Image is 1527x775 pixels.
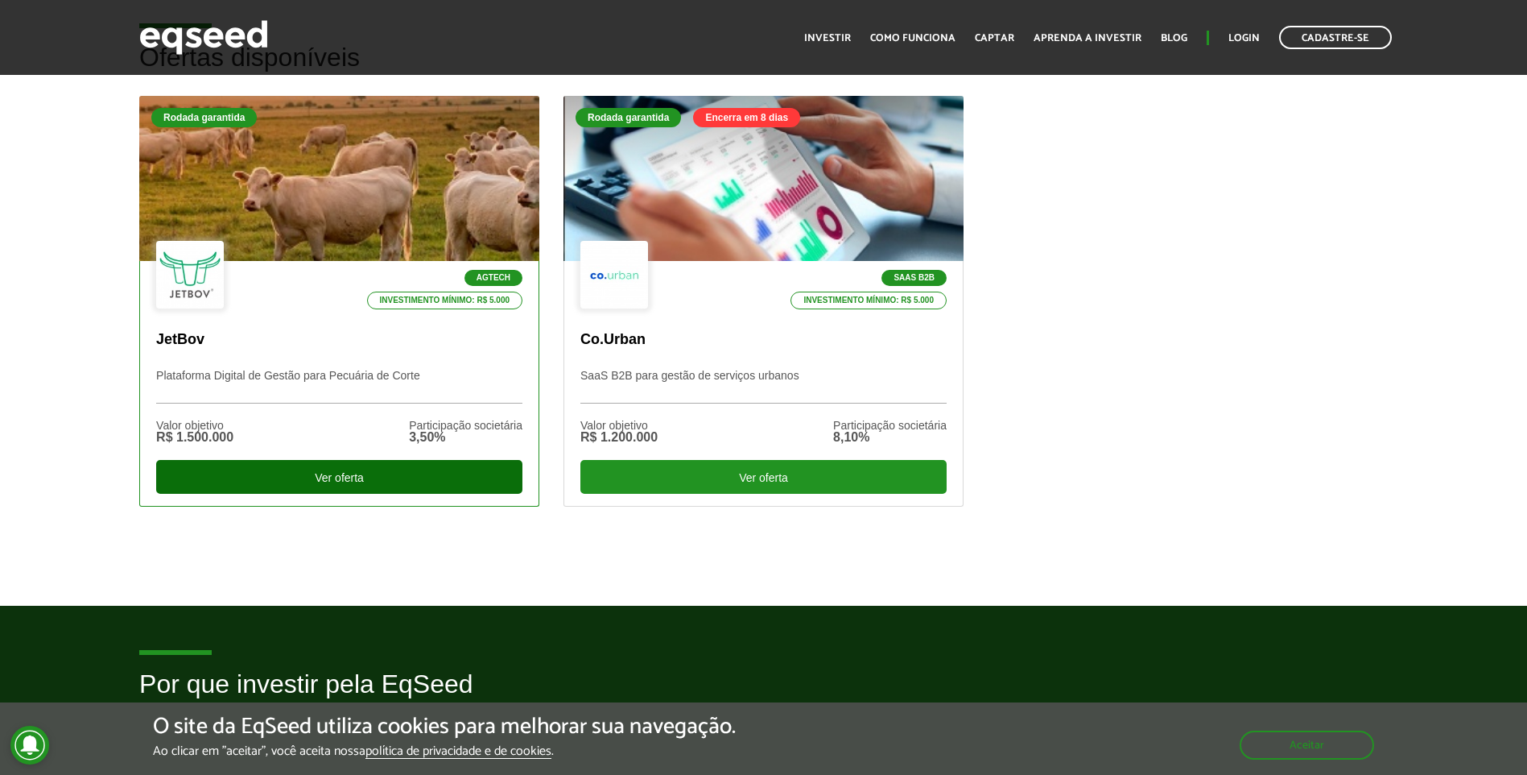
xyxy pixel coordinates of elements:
a: Rodada garantida Agtech Investimento mínimo: R$ 5.000 JetBov Plataforma Digital de Gestão para Pe... [139,96,539,507]
a: Login [1228,33,1260,44]
a: Investir [804,33,851,44]
p: JetBov [156,331,522,349]
p: Co.Urban [580,331,947,349]
a: Como funciona [870,33,955,44]
div: Valor objetivo [580,420,658,431]
p: Plataforma Digital de Gestão para Pecuária de Corte [156,369,522,404]
a: política de privacidade e de cookies [365,745,551,759]
div: Ver oferta [156,460,522,494]
p: Agtech [464,270,522,286]
div: 8,10% [833,431,947,444]
img: EqSeed [139,16,268,59]
a: Blog [1161,33,1187,44]
a: Aprenda a investir [1034,33,1141,44]
a: Captar [975,33,1014,44]
div: Rodada garantida [576,108,681,127]
p: SaaS B2B para gestão de serviços urbanos [580,369,947,404]
p: Investimento mínimo: R$ 5.000 [367,292,523,309]
a: Cadastre-se [1279,26,1392,49]
div: R$ 1.500.000 [156,431,233,444]
div: Valor objetivo [156,420,233,431]
div: Rodada garantida [151,108,257,127]
div: Participação societária [833,420,947,431]
p: SaaS B2B [881,270,947,286]
p: Ao clicar em "aceitar", você aceita nossa . [153,744,736,759]
button: Aceitar [1240,731,1374,760]
div: Encerra em 8 dias [693,108,800,127]
a: Rodada garantida Encerra em 8 dias SaaS B2B Investimento mínimo: R$ 5.000 Co.Urban SaaS B2B para ... [563,96,964,507]
h2: Por que investir pela EqSeed [139,670,1388,723]
div: R$ 1.200.000 [580,431,658,444]
p: Investimento mínimo: R$ 5.000 [790,292,947,309]
h5: O site da EqSeed utiliza cookies para melhorar sua navegação. [153,715,736,740]
div: Participação societária [409,420,522,431]
div: Ver oferta [580,460,947,494]
div: 3,50% [409,431,522,444]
